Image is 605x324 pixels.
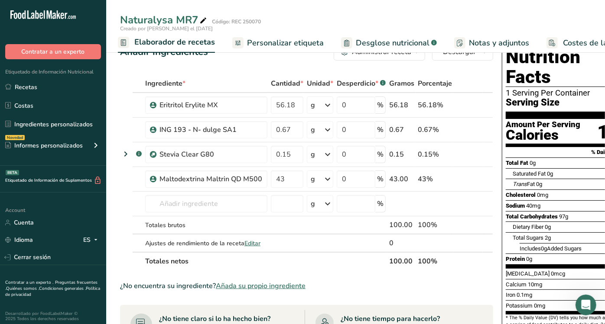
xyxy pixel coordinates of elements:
[537,192,548,198] span: 0mg
[311,174,315,184] div: g
[311,125,315,135] div: g
[244,239,260,247] span: Editar
[5,232,33,247] a: Idioma
[145,221,267,230] div: Totales brutos
[337,78,386,89] div: Desperdicio
[307,78,333,89] span: Unidad
[506,292,515,298] span: Iron
[506,302,533,309] span: Potassium
[6,170,19,175] div: BETA
[418,174,452,184] div: 43%
[454,33,529,53] a: Notas y adjuntos
[545,234,551,241] span: 2g
[5,141,83,150] div: Informes personalizados
[513,224,543,230] span: Dietary Fiber
[120,25,213,32] span: Creado por [PERSON_NAME] el [DATE]
[506,121,580,129] div: Amount Per Serving
[517,292,532,298] span: 0.1mg
[506,270,550,277] span: [MEDICAL_DATA]
[506,129,580,141] div: Calories
[506,160,528,166] span: Total Fat
[159,174,262,184] div: Maltodextrina Maltrin QD M500
[118,32,215,53] a: Elaborador de recetas
[418,125,452,135] div: 0.67%
[513,181,535,187] span: Fat
[528,281,542,288] span: 10mg
[341,33,437,53] a: Desglose nutricional
[513,181,527,187] i: Trans
[541,245,547,252] span: 0g
[5,135,25,140] div: Novedad
[559,213,568,220] span: 97g
[5,279,53,286] a: Contratar a un experto .
[506,192,536,198] span: Cholesterol
[551,270,565,277] span: 0mcg
[506,213,558,220] span: Total Carbohydrates
[145,195,267,212] input: Añadir ingrediente
[469,37,529,49] span: Notas y adjuntos
[145,239,267,248] div: Ajustes de rendimiento de la receta
[513,170,546,177] span: Saturated Fat
[416,252,454,270] th: 100%
[526,202,540,209] span: 40mg
[311,100,315,110] div: g
[547,170,553,177] span: 0g
[271,78,303,89] span: Cantidad
[506,202,525,209] span: Sodium
[506,281,527,288] span: Calcium
[389,125,414,135] div: 0.67
[389,220,414,230] div: 100.00
[418,220,452,230] div: 100%
[159,149,262,160] div: Stevia Clear G80
[389,78,414,89] span: Gramos
[5,44,101,59] button: Contratar a un experto
[39,286,86,292] a: Condiciones generales .
[311,149,315,160] div: g
[389,100,414,110] div: 56.18
[5,286,100,298] a: Política de privacidad
[387,252,416,270] th: 100.00
[5,311,101,321] div: Desarrollado por FoodLabelMaker © 2025 Todos los derechos reservados
[6,286,39,292] a: Quiénes somos .
[120,281,493,291] div: ¿No encuentra su ingrediente?
[212,18,261,26] div: Código: REC 250070
[311,199,315,209] div: g
[389,174,414,184] div: 43.00
[418,78,452,89] span: Porcentaje
[520,245,582,252] span: Includes Added Sugars
[536,181,542,187] span: 0g
[134,36,215,48] span: Elaborador de recetas
[145,78,185,89] span: Ingrediente
[389,149,414,160] div: 0.15
[576,295,596,315] iframe: Intercom live chat
[216,281,306,291] span: Añada su propio ingrediente
[545,224,551,230] span: 0g
[513,234,543,241] span: Total Sugars
[389,238,414,248] div: 0
[159,125,262,135] div: ING 193 - N- dulge SA1
[506,256,525,262] span: Protein
[159,100,262,110] div: Eritritol Erylite MX
[150,151,156,158] img: Sub Recipe
[356,37,429,49] span: Desglose nutricional
[506,97,559,108] span: Serving Size
[143,252,387,270] th: Totales netos
[526,256,532,262] span: 0g
[247,37,324,49] span: Personalizar etiqueta
[5,279,98,292] a: Preguntas frecuentes .
[120,12,208,28] div: Naturalysa MR7
[418,149,452,160] div: 0.15%
[83,235,101,245] div: ES
[418,100,452,110] div: 56.18%
[232,33,324,53] a: Personalizar etiqueta
[530,160,536,166] span: 0g
[534,302,545,309] span: 0mg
